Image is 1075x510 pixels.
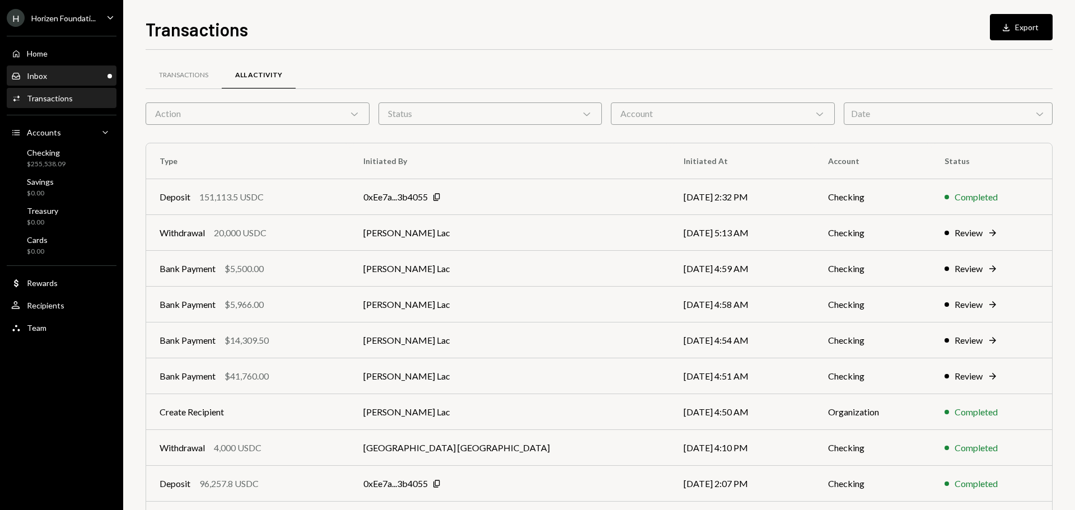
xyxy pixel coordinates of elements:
[27,177,54,186] div: Savings
[955,334,983,347] div: Review
[27,160,66,169] div: $255,538.09
[815,179,931,215] td: Checking
[350,394,670,430] td: [PERSON_NAME] Lac
[160,190,190,204] div: Deposit
[27,278,58,288] div: Rewards
[7,203,116,230] a: Treasury$0.00
[670,143,815,179] th: Initiated At
[815,322,931,358] td: Checking
[225,298,264,311] div: $5,966.00
[235,71,282,80] div: All Activity
[31,13,96,23] div: Horizen Foundati...
[7,122,116,142] a: Accounts
[670,215,815,251] td: [DATE] 5:13 AM
[815,287,931,322] td: Checking
[378,102,602,125] div: Status
[199,190,264,204] div: 151,113.5 USDC
[7,295,116,315] a: Recipients
[670,287,815,322] td: [DATE] 4:58 AM
[955,190,998,204] div: Completed
[146,143,350,179] th: Type
[160,441,205,455] div: Withdrawal
[27,206,58,216] div: Treasury
[955,477,998,490] div: Completed
[350,322,670,358] td: [PERSON_NAME] Lac
[350,143,670,179] th: Initiated By
[27,189,54,198] div: $0.00
[815,430,931,466] td: Checking
[214,441,261,455] div: 4,000 USDC
[7,43,116,63] a: Home
[27,71,47,81] div: Inbox
[350,358,670,394] td: [PERSON_NAME] Lac
[27,323,46,333] div: Team
[27,218,58,227] div: $0.00
[225,262,264,275] div: $5,500.00
[214,226,267,240] div: 20,000 USDC
[955,262,983,275] div: Review
[146,102,370,125] div: Action
[146,61,222,90] a: Transactions
[990,14,1053,40] button: Export
[159,71,208,80] div: Transactions
[815,143,931,179] th: Account
[7,144,116,171] a: Checking$255,538.09
[160,369,216,383] div: Bank Payment
[7,232,116,259] a: Cards$0.00
[225,334,269,347] div: $14,309.50
[199,477,259,490] div: 96,257.8 USDC
[955,298,983,311] div: Review
[670,394,815,430] td: [DATE] 4:50 AM
[955,441,998,455] div: Completed
[146,18,248,40] h1: Transactions
[160,334,216,347] div: Bank Payment
[955,405,998,419] div: Completed
[670,466,815,502] td: [DATE] 2:07 PM
[815,251,931,287] td: Checking
[7,273,116,293] a: Rewards
[815,466,931,502] td: Checking
[670,322,815,358] td: [DATE] 4:54 AM
[7,317,116,338] a: Team
[160,298,216,311] div: Bank Payment
[931,143,1052,179] th: Status
[955,226,983,240] div: Review
[955,369,983,383] div: Review
[815,394,931,430] td: Organization
[670,358,815,394] td: [DATE] 4:51 AM
[844,102,1053,125] div: Date
[611,102,835,125] div: Account
[7,9,25,27] div: H
[815,358,931,394] td: Checking
[27,235,48,245] div: Cards
[670,430,815,466] td: [DATE] 4:10 PM
[27,247,48,256] div: $0.00
[160,262,216,275] div: Bank Payment
[363,190,428,204] div: 0xEe7a...3b4055
[160,226,205,240] div: Withdrawal
[350,251,670,287] td: [PERSON_NAME] Lac
[7,174,116,200] a: Savings$0.00
[146,394,350,430] td: Create Recipient
[815,215,931,251] td: Checking
[670,251,815,287] td: [DATE] 4:59 AM
[7,65,116,86] a: Inbox
[670,179,815,215] td: [DATE] 2:32 PM
[27,148,66,157] div: Checking
[27,128,61,137] div: Accounts
[27,93,73,103] div: Transactions
[7,88,116,108] a: Transactions
[350,215,670,251] td: [PERSON_NAME] Lac
[350,430,670,466] td: [GEOGRAPHIC_DATA] [GEOGRAPHIC_DATA]
[27,301,64,310] div: Recipients
[363,477,428,490] div: 0xEe7a...3b4055
[350,287,670,322] td: [PERSON_NAME] Lac
[160,477,190,490] div: Deposit
[225,369,269,383] div: $41,760.00
[27,49,48,58] div: Home
[222,61,296,90] a: All Activity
